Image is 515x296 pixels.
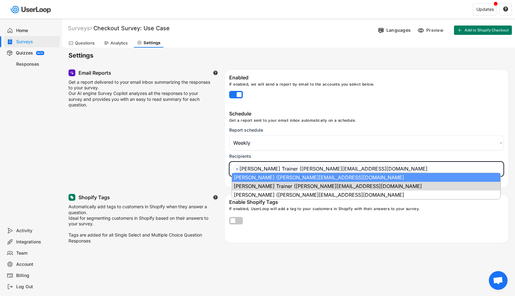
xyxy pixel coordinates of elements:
span: Add to Shopify Checkout [465,28,509,32]
div: Schedule [229,110,505,118]
button: Add to Shopify Checkout [454,26,512,35]
span: × [235,166,239,171]
div: Enable Shopify Tags [229,199,508,206]
li: [PERSON_NAME] Trainer ([PERSON_NAME][EMAIL_ADDRESS][DOMAIN_NAME] [234,165,429,172]
div: Settings [144,40,160,45]
div: Recipients [229,153,251,159]
img: userloop-logo-01.svg [9,3,53,16]
div: Surveys [16,39,57,45]
div: Languages [386,27,411,33]
div: Responses [16,61,57,67]
div: Enabled [229,74,508,82]
div: Analytics [111,40,128,46]
div: Open chat [489,271,508,290]
img: Language%20Icon.svg [378,27,384,34]
li: [PERSON_NAME] ([PERSON_NAME][EMAIL_ADDRESS][DOMAIN_NAME] [232,190,500,199]
div: Quizzes [16,50,33,56]
div: Get a report delivered to your email inbox summarizing the responses to your survey. Our AI engin... [69,79,212,108]
div: Integrations [16,239,57,245]
div: If enabled, we will send a report by email to the accounts you select below. [229,82,508,89]
button:  [213,195,218,200]
li: [PERSON_NAME] Trainer ([PERSON_NAME][EMAIL_ADDRESS][DOMAIN_NAME] [232,182,500,190]
div: Report schedule [229,127,263,133]
div: Surveys [68,25,92,32]
h6: Settings [69,51,515,60]
div: Activity [16,228,57,234]
div: Account [16,261,57,267]
div: Questions [75,40,95,46]
div: Shopify Tags [78,194,110,201]
div: If enabled, UserLoop will add a tag to your customers in Shopify with their answers to your survey. [229,206,508,214]
div: Get a report sent to your email inbox automatically on a schedule. [229,118,505,124]
div: Team [16,250,57,256]
div: Billing [16,273,57,279]
div: Preview [426,27,445,33]
button:  [213,70,218,75]
button:  [503,7,508,12]
div: Home [16,28,57,34]
font: Checkout Survey: Use Case [93,25,170,31]
text:  [503,6,508,12]
div: Automatically add tags to customers in Shopify when they answer a question. Ideal for segmenting ... [69,204,212,243]
div: Updates [476,7,494,12]
div: BETA [37,52,43,54]
li: [PERSON_NAME] ([PERSON_NAME][EMAIL_ADDRESS][DOMAIN_NAME] [232,173,500,182]
img: MagicMajor.svg [70,71,74,75]
div: Log Out [16,284,57,290]
div: Email Reports [78,70,111,76]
